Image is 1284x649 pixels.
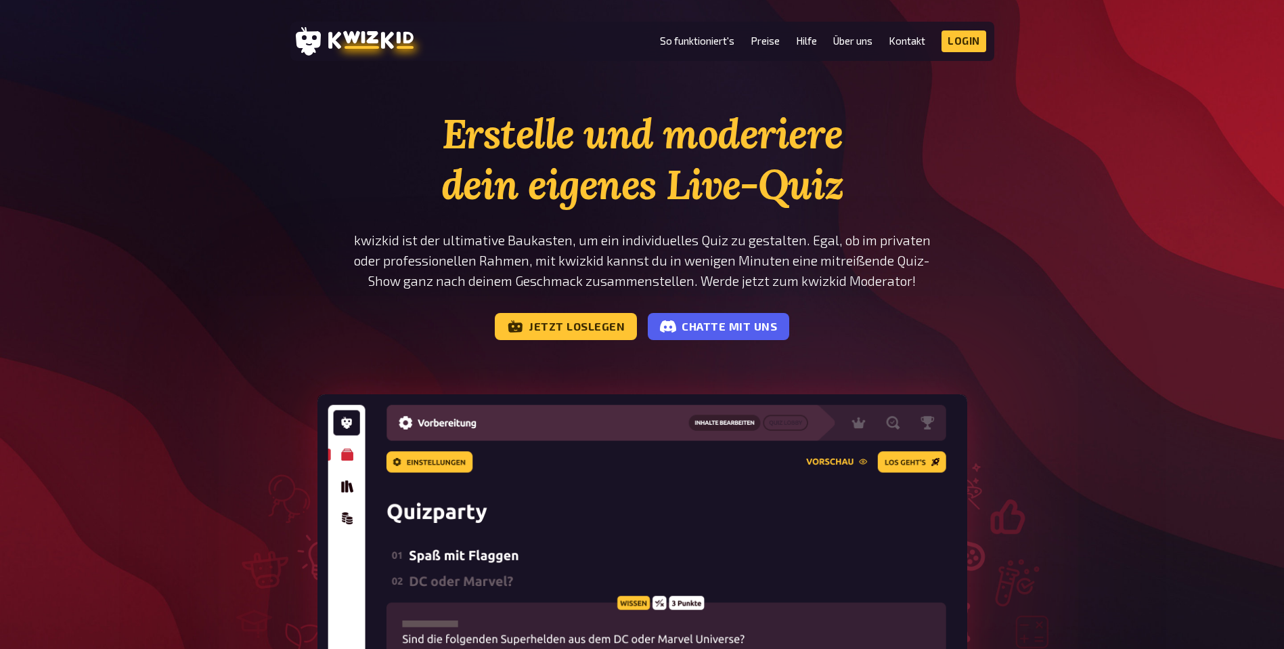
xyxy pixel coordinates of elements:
a: So funktioniert's [660,35,734,47]
a: Chatte mit uns [648,313,789,340]
h1: Erstelle und moderiere dein eigenes Live-Quiz [317,108,967,210]
p: kwizkid ist der ultimative Baukasten, um ein individuelles Quiz zu gestalten. Egal, ob im private... [317,230,967,291]
a: Login [942,30,986,52]
a: Hilfe [796,35,817,47]
a: Über uns [833,35,872,47]
a: Kontakt [889,35,925,47]
a: Jetzt loslegen [495,313,637,340]
a: Preise [751,35,780,47]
